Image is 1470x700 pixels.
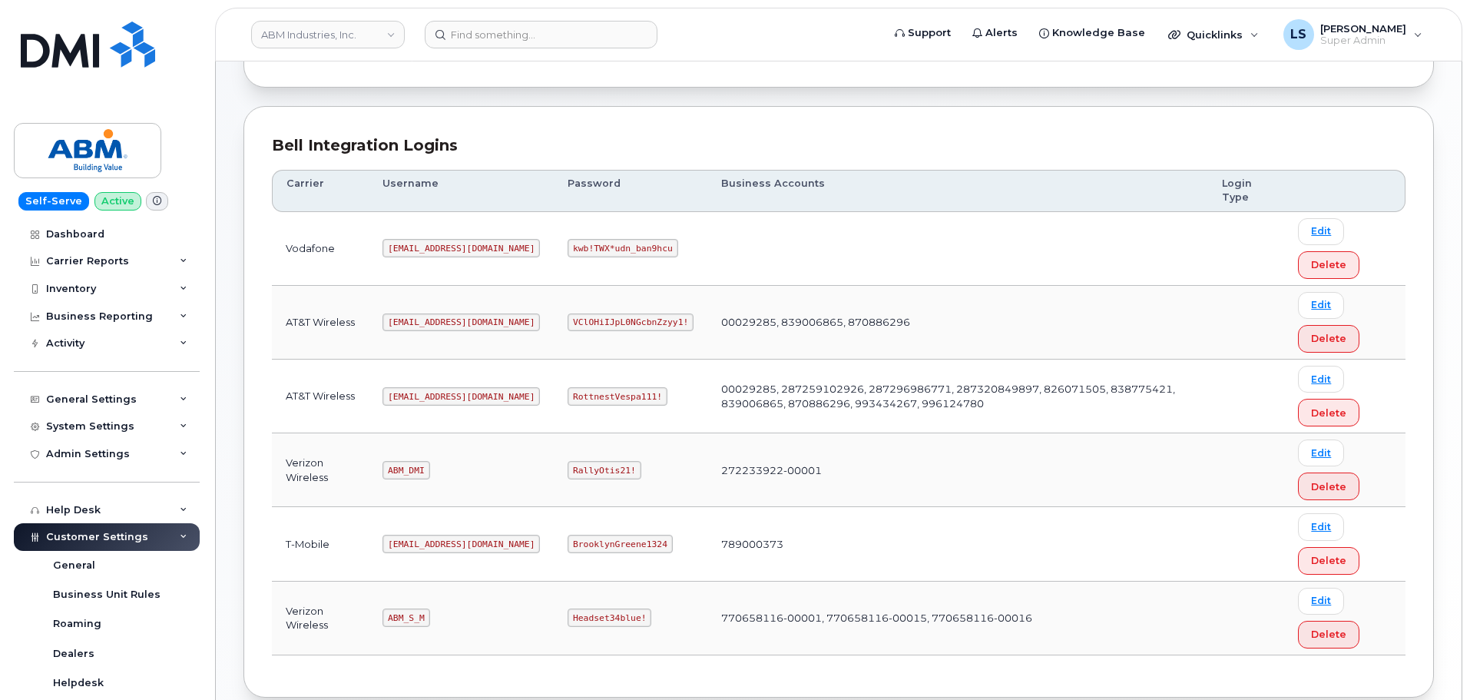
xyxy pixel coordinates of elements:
[554,170,707,212] th: Password
[1028,18,1156,48] a: Knowledge Base
[1298,547,1359,575] button: Delete
[884,18,962,48] a: Support
[985,25,1018,41] span: Alerts
[272,212,369,286] td: Vodafone
[1311,406,1346,420] span: Delete
[707,433,1208,507] td: 272233922-00001
[1052,25,1145,41] span: Knowledge Base
[1311,479,1346,494] span: Delete
[382,609,429,627] code: ABM_S_M
[568,387,667,406] code: RottnestVespa111!
[1298,251,1359,279] button: Delete
[1298,588,1344,615] a: Edit
[382,461,429,479] code: ABM_DMI
[382,314,540,332] code: [EMAIL_ADDRESS][DOMAIN_NAME]
[1298,366,1344,393] a: Edit
[1298,513,1344,540] a: Edit
[707,582,1208,655] td: 770658116-00001, 770658116-00015, 770658116-00016
[1157,19,1270,50] div: Quicklinks
[707,507,1208,581] td: 789000373
[568,314,694,332] code: VClOHiIJpL0NGcbnZzyy1!
[382,239,540,257] code: [EMAIL_ADDRESS][DOMAIN_NAME]
[1311,627,1346,642] span: Delete
[962,18,1028,48] a: Alerts
[272,360,369,433] td: AT&T Wireless
[707,360,1208,433] td: 00029285, 287259102926, 287296986771, 287320849897, 826071505, 838775421, 839006865, 870886296, 9...
[1187,28,1243,41] span: Quicklinks
[1320,35,1406,47] span: Super Admin
[1298,399,1359,426] button: Delete
[382,535,540,553] code: [EMAIL_ADDRESS][DOMAIN_NAME]
[707,286,1208,360] td: 00029285, 839006865, 870886296
[1311,553,1346,568] span: Delete
[568,461,641,479] code: RallyOtis21!
[425,21,657,48] input: Find something...
[1298,218,1344,245] a: Edit
[1208,170,1284,212] th: Login Type
[272,433,369,507] td: Verizon Wireless
[1320,22,1406,35] span: [PERSON_NAME]
[568,535,672,553] code: BrooklynGreene1324
[272,286,369,360] td: AT&T Wireless
[369,170,554,212] th: Username
[272,170,369,212] th: Carrier
[1298,473,1359,500] button: Delete
[251,21,405,48] a: ABM Industries, Inc.
[272,134,1405,157] div: Bell Integration Logins
[1298,325,1359,353] button: Delete
[1298,292,1344,319] a: Edit
[1298,621,1359,649] button: Delete
[272,507,369,581] td: T-Mobile
[908,25,951,41] span: Support
[1290,25,1306,44] span: LS
[568,239,677,257] code: kwb!TWX*udn_ban9hcu
[1311,257,1346,272] span: Delete
[272,582,369,655] td: Verizon Wireless
[382,387,540,406] code: [EMAIL_ADDRESS][DOMAIN_NAME]
[568,609,651,627] code: Headset34blue!
[1311,331,1346,346] span: Delete
[707,170,1208,212] th: Business Accounts
[1298,440,1344,466] a: Edit
[1273,19,1433,50] div: Luke Schroeder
